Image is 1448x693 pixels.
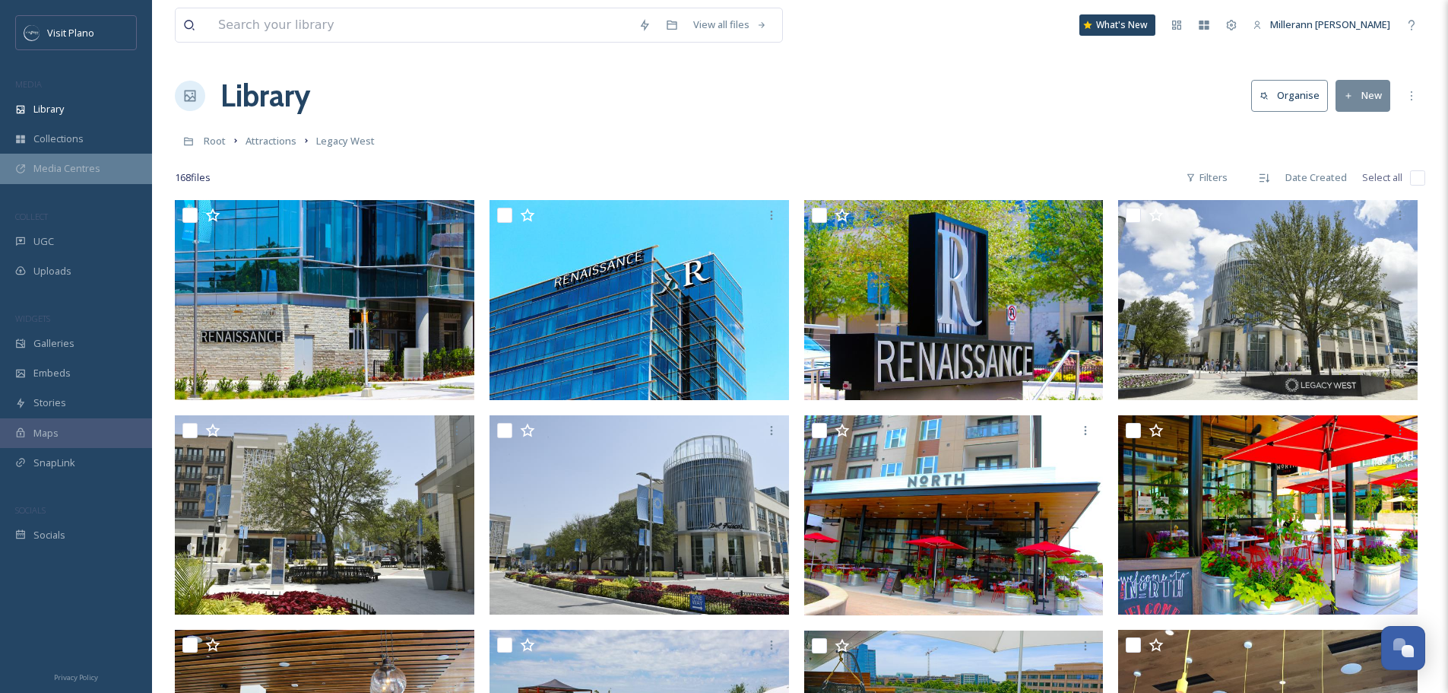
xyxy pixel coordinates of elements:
a: Millerann [PERSON_NAME] [1245,10,1398,40]
span: 168 file s [175,170,211,185]
span: Root [204,134,226,148]
a: Privacy Policy [54,667,98,685]
span: WIDGETS [15,313,50,324]
img: images.jpeg [24,25,40,40]
span: Stories [33,396,66,410]
a: Root [204,132,226,150]
img: Legacy West.jpg [490,415,789,615]
img: North Italia.jpg [1118,415,1418,615]
span: UGC [33,234,54,249]
button: New [1336,80,1390,111]
span: Uploads [33,264,71,278]
button: Open Chat [1381,626,1425,670]
span: MEDIA [15,78,42,90]
img: North Italia_Legacy West.jpg [804,415,1104,615]
span: Socials [33,528,65,542]
a: Legacy West [316,132,375,150]
span: Maps [33,426,59,440]
span: Millerann [PERSON_NAME] [1270,17,1390,31]
span: Select all [1362,170,1402,185]
img: Renaissance Dallas at Plano Legacy West.jpg [175,200,474,400]
div: Date Created [1278,163,1355,192]
img: Legacy West.jpg [175,415,474,615]
span: Visit Plano [47,26,94,40]
span: Collections [33,132,84,146]
span: SOCIALS [15,504,46,516]
a: Library [220,73,310,119]
span: Galleries [33,336,74,351]
span: COLLECT [15,211,48,222]
span: Embeds [33,366,71,380]
div: Filters [1178,163,1235,192]
span: Privacy Policy [54,672,98,682]
img: Legacy West.jpg [1118,200,1418,400]
a: What's New [1079,14,1155,36]
span: Legacy West [316,134,375,148]
img: Renaissance Dallas at Plano Legacy West_exterior.jpg [490,200,789,400]
input: Search your library [211,8,631,42]
button: Organise [1251,80,1328,111]
img: Renaissance Dallas at Plano Legacy West.jpg [804,200,1104,400]
span: Media Centres [33,161,100,176]
span: Library [33,102,64,116]
a: View all files [686,10,775,40]
a: Attractions [246,132,296,150]
span: SnapLink [33,456,75,470]
span: Attractions [246,134,296,148]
